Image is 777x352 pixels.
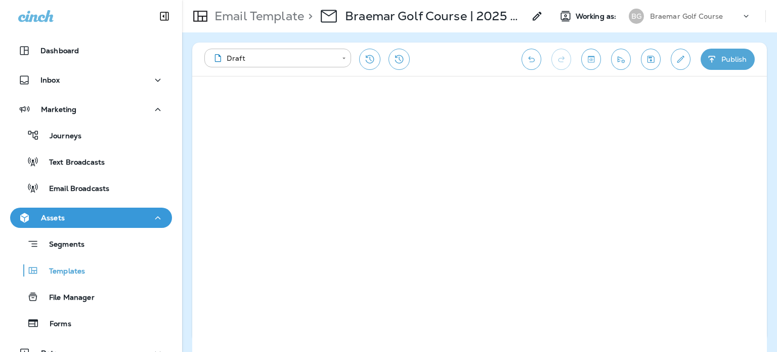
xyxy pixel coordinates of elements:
div: Draft [211,53,335,63]
button: Edit details [671,49,690,70]
button: Publish [701,49,755,70]
button: Send test email [611,49,631,70]
p: Journeys [39,132,81,141]
button: Save [641,49,661,70]
button: View Changelog [388,49,410,70]
p: File Manager [39,293,95,303]
button: Text Broadcasts [10,151,172,172]
span: Working as: [576,12,619,21]
p: Text Broadcasts [39,158,105,168]
button: Toggle preview [581,49,601,70]
button: Undo [522,49,541,70]
p: Inbox [40,76,60,84]
p: Segments [39,240,84,250]
p: Marketing [41,105,76,113]
button: Dashboard [10,41,172,61]
div: BG [629,9,644,24]
button: Inbox [10,70,172,90]
button: Journeys [10,125,172,146]
p: > [304,9,313,24]
button: Restore from previous version [359,49,380,70]
button: Forms [10,312,172,334]
button: Assets [10,208,172,228]
button: Email Broadcasts [10,177,172,199]
p: Email Broadcasts [39,184,109,194]
p: Email Template [210,9,304,24]
p: Dashboard [40,47,79,55]
button: File Manager [10,286,172,307]
button: Templates [10,260,172,281]
p: Braemar Golf Course [650,12,723,20]
button: Marketing [10,99,172,120]
button: Collapse Sidebar [150,6,179,26]
p: Braemar Golf Course | 2025 MN Adaptive Open Spectator Promotion - 9/26 (2) [345,9,525,24]
p: Templates [39,267,85,277]
p: Assets [41,214,65,222]
p: Forms [39,320,71,329]
button: Segments [10,233,172,255]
